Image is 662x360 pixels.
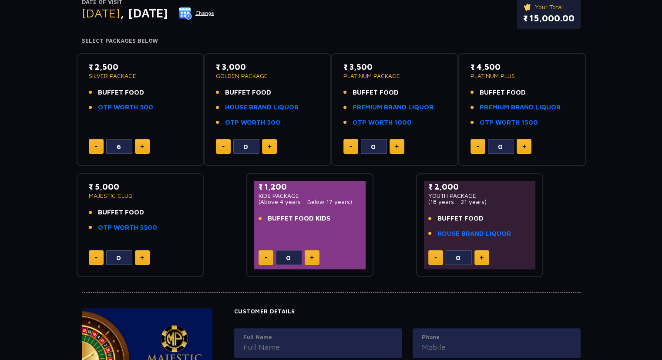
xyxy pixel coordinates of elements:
p: KIDS PACKAGE [259,193,362,199]
a: OTP WORTH 500 [225,118,280,128]
img: plus [480,255,484,260]
p: Your Total [523,2,575,12]
p: ₹ 1,200 [259,181,362,193]
label: Full Name [243,333,393,342]
p: PLATINUM PACKAGE [343,73,447,79]
img: minus [222,146,225,147]
input: Mobile [422,341,571,353]
img: minus [434,257,437,258]
span: BUFFET FOOD [480,88,526,98]
p: ₹ 15,000.00 [523,12,575,25]
img: ticket [523,2,532,12]
img: plus [140,144,144,149]
img: plus [140,255,144,260]
input: Full Name [243,341,393,353]
img: minus [349,146,352,147]
a: HOUSE BRAND LIQUOR [225,102,299,112]
span: BUFFET FOOD KIDS [268,214,330,224]
span: BUFFET FOOD [98,207,144,217]
p: ₹ 5,000 [89,181,192,193]
h4: Customer Details [234,308,581,315]
p: ₹ 2,000 [428,181,531,193]
img: minus [95,257,97,258]
img: plus [522,144,526,149]
a: OTP WORTH 1000 [353,118,412,128]
p: ₹ 3,500 [343,61,447,73]
p: (18 years - 21 years) [428,199,531,205]
a: PREMIUM BRAND LIQUOR [353,102,433,112]
a: HOUSE BRAND LIQUOR [437,229,511,239]
img: minus [265,257,267,258]
span: BUFFET FOOD [437,214,484,224]
span: BUFFET FOOD [225,88,271,98]
a: OTP WORTH 1500 [480,118,538,128]
img: plus [268,144,272,149]
span: , [DATE] [120,6,168,20]
img: minus [477,146,479,147]
span: [DATE] [82,6,120,20]
p: YOUTH PACKAGE [428,193,531,199]
button: Change [178,6,215,20]
span: BUFFET FOOD [353,88,399,98]
p: PLATINUM PLUS [470,73,574,79]
img: plus [395,144,399,149]
label: Phone [422,333,571,342]
p: (Above 4 years - Below 17 years) [259,199,362,205]
a: OTP WORTH 500 [98,102,153,112]
p: GOLDEN PACKAGE [216,73,319,79]
p: MAJESTIC CLUB [89,193,192,199]
p: SILVER PACKAGE [89,73,192,79]
img: minus [95,146,97,147]
h4: Select Packages Below [82,37,581,44]
p: ₹ 3,000 [216,61,319,73]
p: ₹ 2,500 [89,61,192,73]
a: PREMIUM BRAND LIQUOR [480,102,561,112]
img: plus [310,255,314,260]
p: ₹ 4,500 [470,61,574,73]
span: BUFFET FOOD [98,88,144,98]
a: OTP WORTH 5500 [98,223,157,233]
